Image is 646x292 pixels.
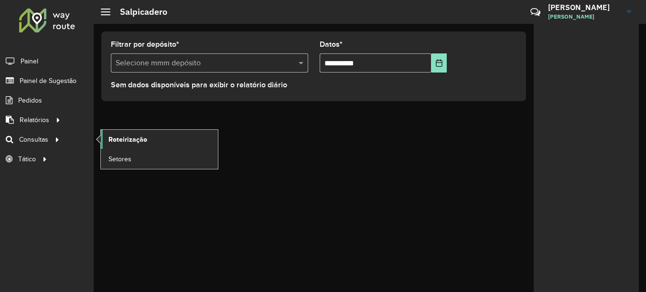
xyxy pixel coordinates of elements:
[110,7,167,17] h2: Salpicadero
[18,95,42,105] span: Pedidos
[431,53,447,73] button: Elija la fecha
[548,12,620,21] span: [PERSON_NAME]
[111,40,176,48] font: Filtrar por depósito
[18,154,36,164] span: Tático
[108,154,131,164] span: Setores
[108,135,147,145] span: Roteirização
[21,56,38,66] span: Painel
[101,149,218,168] a: Setores
[320,40,340,48] font: Datos
[19,135,48,145] span: Consultas
[20,76,76,86] span: Painel de Sugestão
[111,79,287,91] label: Sem dados disponíveis para exibir o relatório diário
[525,2,546,22] a: Contato Rápido
[20,115,49,125] span: Relatórios
[548,3,620,12] h3: [PERSON_NAME]
[101,130,218,149] a: Roteirização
